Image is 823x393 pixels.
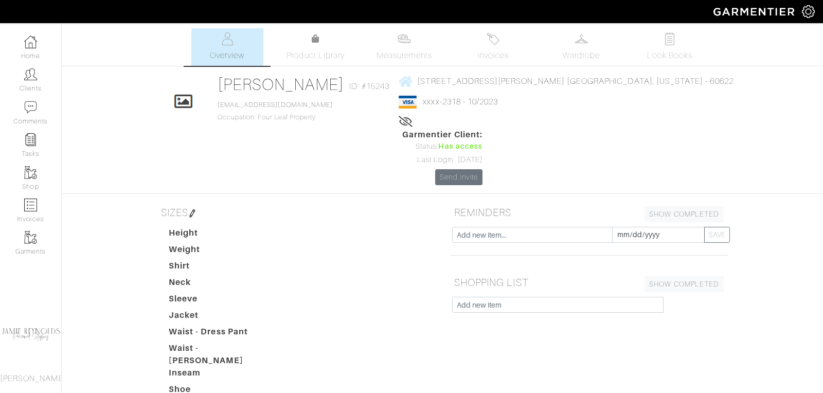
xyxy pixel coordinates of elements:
span: Wardrobe [563,49,600,62]
span: Measurements [377,49,433,62]
dt: Height [161,227,278,243]
dt: Shirt [161,260,278,276]
h5: SIZES [157,202,435,223]
img: basicinfo-40fd8af6dae0f16599ec9e87c0ef1c0a1fdea2edbe929e3d69a839185d80c458.svg [221,32,234,45]
a: Measurements [368,28,441,66]
img: measurements-466bbee1fd09ba9460f595b01e5d73f9e2bff037440d3c8f018324cb6cdf7a4a.svg [398,32,410,45]
a: SHOW COMPLETED [645,276,724,292]
span: Garmentier Client: [402,129,482,141]
img: orders-27d20c2124de7fd6de4e0e44c1d41de31381a507db9b33961299e4e07d508b8c.svg [487,32,499,45]
span: ID: #15243 [349,80,389,93]
span: Look Books [647,49,693,62]
img: garments-icon-b7da505a4dc4fd61783c78ac3ca0ef83fa9d6f193b1c9dc38574b1d14d53ca28.png [24,231,37,244]
span: [STREET_ADDRESS][PERSON_NAME] [GEOGRAPHIC_DATA], [US_STATE] - 60622 [417,77,733,86]
a: Look Books [634,28,706,66]
img: todo-9ac3debb85659649dc8f770b8b6100bb5dab4b48dedcbae339e5042a72dfd3cc.svg [664,32,676,45]
a: Send Invite [435,169,482,185]
img: pen-cf24a1663064a2ec1b9c1bd2387e9de7a2fa800b781884d57f21acf72779bad2.png [188,209,196,218]
a: Overview [191,28,263,66]
img: clients-icon-6bae9207a08558b7cb47a8932f037763ab4055f8c8b6bfacd5dc20c3e0201464.png [24,68,37,81]
a: Wardrobe [545,28,617,66]
dt: Waist - [PERSON_NAME] [161,342,278,367]
h5: SHOPPING LIST [450,272,728,293]
dt: Weight [161,243,278,260]
img: garments-icon-b7da505a4dc4fd61783c78ac3ca0ef83fa9d6f193b1c9dc38574b1d14d53ca28.png [24,166,37,179]
a: xxxx-2318 - 10/2023 [423,97,498,106]
img: dashboard-icon-dbcd8f5a0b271acd01030246c82b418ddd0df26cd7fceb0bd07c9910d44c42f6.png [24,35,37,48]
img: garmentier-logo-header-white-b43fb05a5012e4ada735d5af1a66efaba907eab6374d6393d1fbf88cb4ef424d.png [708,3,802,21]
input: Add new item... [452,227,613,243]
div: Last Login: [DATE] [402,154,482,166]
a: [STREET_ADDRESS][PERSON_NAME] [GEOGRAPHIC_DATA], [US_STATE] - 60622 [399,75,733,87]
h5: REMINDERS [450,202,728,223]
input: Add new item [452,297,664,313]
img: visa-934b35602734be37eb7d5d7e5dbcd2044c359bf20a24dc3361ca3fa54326a8a7.png [399,96,417,109]
dt: Sleeve [161,293,278,309]
span: Invoices [477,49,509,62]
img: orders-icon-0abe47150d42831381b5fb84f609e132dff9fe21cb692f30cb5eec754e2cba89.png [24,199,37,211]
img: wardrobe-487a4870c1b7c33e795ec22d11cfc2ed9d08956e64fb3008fe2437562e282088.svg [575,32,588,45]
dt: Jacket [161,309,278,326]
span: Has access [438,141,482,152]
dt: Waist - Dress Pant [161,326,278,342]
dt: Inseam [161,367,278,383]
img: reminder-icon-8004d30b9f0a5d33ae49ab947aed9ed385cf756f9e5892f1edd6e32f2345188e.png [24,133,37,146]
img: gear-icon-white-bd11855cb880d31180b6d7d6211b90ccbf57a29d726f0c71d8c61bd08dd39cc2.png [802,5,815,18]
span: Product Library [287,49,345,62]
a: [PERSON_NAME] [218,75,345,94]
a: SHOW COMPLETED [645,206,724,222]
span: Overview [210,49,244,62]
button: SAVE [704,227,730,243]
img: comment-icon-a0a6a9ef722e966f86d9cbdc48e553b5cf19dbc54f86b18d962a5391bc8f6eb6.png [24,101,37,114]
dt: Neck [161,276,278,293]
a: Invoices [457,28,529,66]
a: [EMAIL_ADDRESS][DOMAIN_NAME] [218,101,333,109]
a: Product Library [280,33,352,62]
span: Occupation: Four Leaf Property [218,101,333,121]
div: Status: [402,141,482,152]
